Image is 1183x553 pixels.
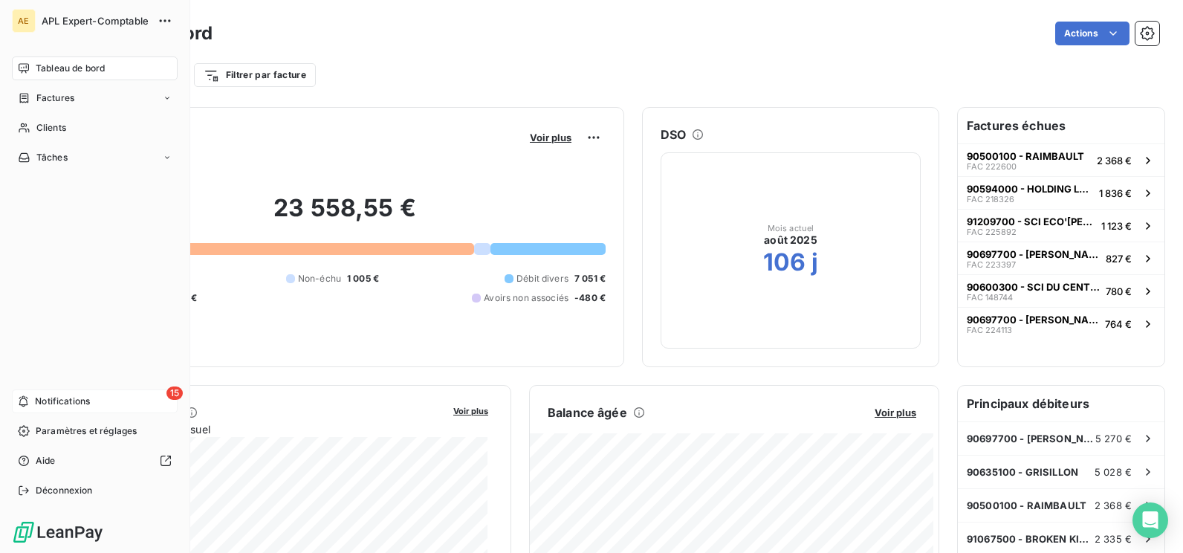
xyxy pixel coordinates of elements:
span: Déconnexion [36,484,93,497]
span: Voir plus [875,407,916,418]
span: Débit divers [516,272,568,285]
button: 90697700 - [PERSON_NAME]FAC 224113764 € [958,307,1164,340]
span: 1 836 € [1099,187,1132,199]
span: APL Expert-Comptable [42,15,149,27]
span: FAC 225892 [967,227,1017,236]
h6: Principaux débiteurs [958,386,1164,421]
a: Aide [12,449,178,473]
a: Tâches [12,146,178,169]
button: Voir plus [525,131,576,144]
h2: j [811,248,818,277]
span: Chiffre d'affaires mensuel [84,421,443,437]
span: FAC 223397 [967,260,1016,269]
span: 1 123 € [1101,220,1132,232]
span: 90697700 - [PERSON_NAME] [967,433,1095,444]
span: 5 270 € [1095,433,1132,444]
span: 91209700 - SCI ECO'[PERSON_NAME] [967,216,1095,227]
span: Aide [36,454,56,468]
button: 90600300 - SCI DU CENTRE DE PRATIQUE HUMANISTEFAC 148744780 € [958,274,1164,307]
span: 90697700 - [PERSON_NAME] [967,248,1100,260]
a: Tableau de bord [12,56,178,80]
span: FAC 222600 [967,162,1017,171]
span: FAC 148744 [967,293,1013,302]
button: Voir plus [870,406,921,419]
a: Paramètres et réglages [12,419,178,443]
span: 7 051 € [574,272,606,285]
button: 90500100 - RAIMBAULTFAC 2226002 368 € [958,143,1164,176]
button: 91209700 - SCI ECO'[PERSON_NAME]FAC 2258921 123 € [958,209,1164,242]
a: Factures [12,86,178,110]
img: Logo LeanPay [12,520,104,544]
span: 2 335 € [1095,533,1132,545]
a: Clients [12,116,178,140]
button: Actions [1055,22,1129,45]
span: 90635100 - GRISILLON [967,466,1078,478]
button: Voir plus [449,404,493,417]
span: 90594000 - HOLDING LES PETITS M [967,183,1093,195]
span: Tâches [36,151,68,164]
span: FAC 224113 [967,326,1012,334]
div: AE [12,9,36,33]
button: 90594000 - HOLDING LES PETITS MFAC 2183261 836 € [958,176,1164,209]
span: 90500100 - RAIMBAULT [967,150,1084,162]
span: 5 028 € [1095,466,1132,478]
span: Voir plus [530,132,571,143]
h2: 23 558,55 € [84,193,606,238]
h6: Factures échues [958,108,1164,143]
span: 780 € [1106,285,1132,297]
span: Factures [36,91,74,105]
span: 90600300 - SCI DU CENTRE DE PRATIQUE HUMANISTE [967,281,1100,293]
span: Notifications [35,395,90,408]
h2: 106 [763,248,806,277]
div: Open Intercom Messenger [1132,502,1168,538]
span: 91067500 - BROKEN KITCHEN [967,533,1095,545]
span: 90500100 - RAIMBAULT [967,499,1086,511]
span: 1 005 € [347,272,379,285]
span: 2 368 € [1097,155,1132,166]
button: 90697700 - [PERSON_NAME]FAC 223397827 € [958,242,1164,274]
span: 827 € [1106,253,1132,265]
span: Tableau de bord [36,62,105,75]
span: 15 [166,387,183,400]
span: Avoirs non associés [484,291,568,305]
span: Mois actuel [768,224,814,233]
span: 2 368 € [1095,499,1132,511]
span: 764 € [1105,318,1132,330]
span: -480 € [574,291,606,305]
span: Clients [36,121,66,135]
button: Filtrer par facture [194,63,316,87]
span: août 2025 [764,233,817,248]
span: Paramètres et réglages [36,424,137,438]
span: 90697700 - [PERSON_NAME] [967,314,1099,326]
span: Voir plus [453,406,488,416]
span: FAC 218326 [967,195,1014,204]
span: Non-échu [298,272,341,285]
h6: Balance âgée [548,404,627,421]
h6: DSO [661,126,686,143]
